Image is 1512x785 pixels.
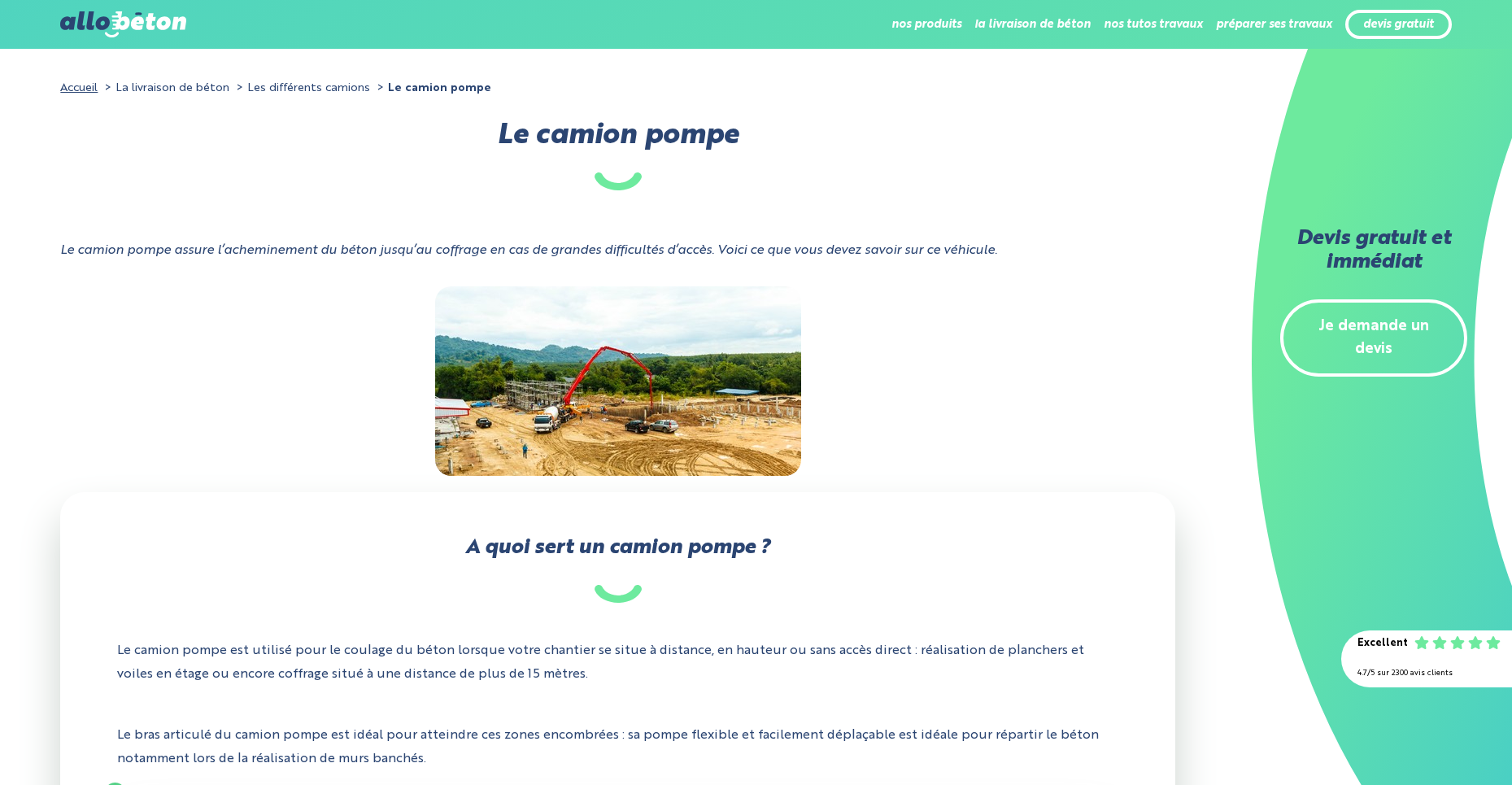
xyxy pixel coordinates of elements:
[974,5,1091,44] li: la livraison de béton
[101,76,229,100] li: La livraison de béton
[60,244,997,257] i: Le camion pompe assure l’acheminement du béton jusqu’au coffrage en cas de grandes difficultés d’...
[373,76,491,100] li: Le camion pompe
[435,286,801,476] img: ”Photo
[60,11,185,37] img: allobéton
[1280,228,1467,275] h2: Devis gratuit et immédiat
[1216,5,1332,44] li: préparer ses travaux
[117,627,1118,699] p: Le camion pompe est utilisé pour le coulage du béton lorsque votre chantier se situe à distance, ...
[1280,299,1467,377] a: Je demande un devis
[60,82,98,94] a: Accueil
[1363,18,1434,32] a: devis gratuit
[117,712,1118,783] p: Le bras articulé du camion pompe est idéal pour atteindre ces zones encombrées : sa pompe flexibl...
[1357,662,1496,686] div: 4.7/5 sur 2300 avis clients
[1357,632,1408,656] div: Excellent
[233,76,370,100] li: Les différents camions
[1104,5,1203,44] li: nos tutos travaux
[117,537,1118,603] h2: A quoi sert un camion pompe ?
[60,124,1174,190] h1: Le camion pompe
[891,5,961,44] li: nos produits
